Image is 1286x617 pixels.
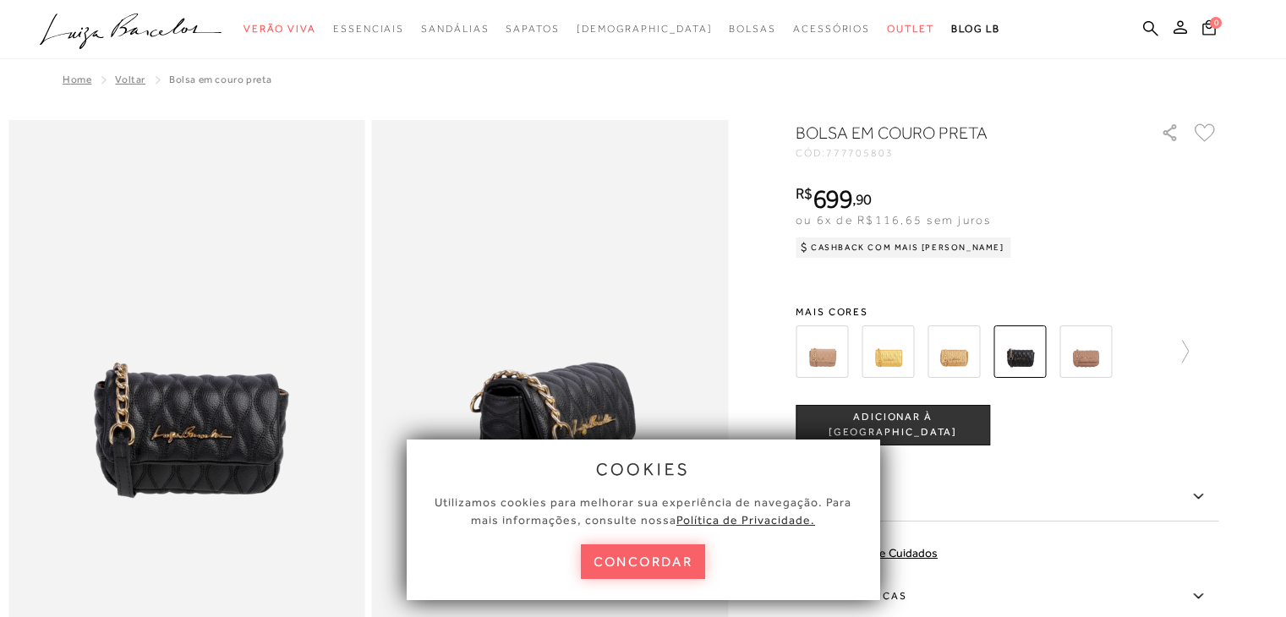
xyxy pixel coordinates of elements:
[333,14,404,45] a: noSubCategoriesText
[993,325,1046,378] img: BOLSA EM COURO PRETA
[1210,17,1222,29] span: 0
[1197,19,1221,41] button: 0
[244,23,316,35] span: Verão Viva
[796,410,989,440] span: ADICIONAR À [GEOGRAPHIC_DATA]
[63,74,91,85] a: Home
[793,23,870,35] span: Acessórios
[421,14,489,45] a: noSubCategoriesText
[862,325,914,378] img: BOLSA EM COURO DOURADO COM LOGO METALIZADO LB PEQUENA
[796,238,1011,258] div: Cashback com Mais [PERSON_NAME]
[729,23,776,35] span: Bolsas
[506,23,559,35] span: Sapatos
[796,148,1134,158] div: CÓD:
[856,190,872,208] span: 90
[826,147,894,159] span: 777705803
[421,23,489,35] span: Sandálias
[729,14,776,45] a: noSubCategoriesText
[796,121,1113,145] h1: BOLSA EM COURO PRETA
[506,14,559,45] a: noSubCategoriesText
[581,544,706,579] button: concordar
[577,14,713,45] a: noSubCategoriesText
[115,74,145,85] a: Voltar
[796,472,1218,521] label: Descrição
[1059,325,1112,378] img: Bolsa pequena crossbody camel
[813,183,852,214] span: 699
[796,186,813,201] i: R$
[951,23,1000,35] span: BLOG LB
[887,14,934,45] a: noSubCategoriesText
[596,460,691,478] span: cookies
[577,23,713,35] span: [DEMOGRAPHIC_DATA]
[793,14,870,45] a: noSubCategoriesText
[169,74,272,85] span: BOLSA EM COURO PRETA
[676,513,815,527] a: Política de Privacidade.
[796,405,990,445] button: ADICIONAR À [GEOGRAPHIC_DATA]
[796,325,848,378] img: BOLSA EM COURO BEGE COM LOGO METALIZADO LB PEQUENA
[435,495,851,527] span: Utilizamos cookies para melhorar sua experiência de navegação. Para mais informações, consulte nossa
[928,325,980,378] img: BOLSA EM COURO OURO VELHO COM LOGO METALIZADO LB PEQUENA
[244,14,316,45] a: noSubCategoriesText
[796,213,991,227] span: ou 6x de R$116,65 sem juros
[951,14,1000,45] a: BLOG LB
[887,23,934,35] span: Outlet
[852,192,872,207] i: ,
[796,307,1218,317] span: Mais cores
[333,23,404,35] span: Essenciais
